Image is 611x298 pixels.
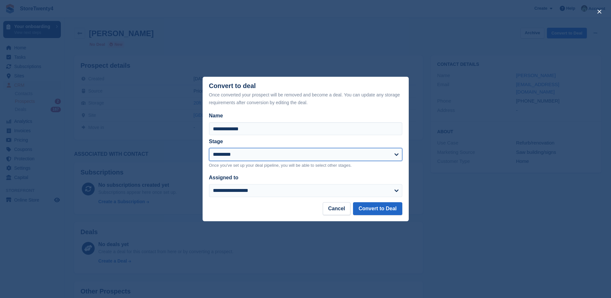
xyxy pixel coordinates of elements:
[209,162,402,169] p: Once you've set up your deal pipeline, you will be able to select other stages.
[594,6,605,17] button: close
[209,91,402,106] div: Once converted your prospect will be removed and become a deal. You can update any storage requir...
[209,112,402,120] label: Name
[209,139,223,144] label: Stage
[323,202,350,215] button: Cancel
[209,82,402,106] div: Convert to deal
[353,202,402,215] button: Convert to Deal
[209,175,239,180] label: Assigned to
